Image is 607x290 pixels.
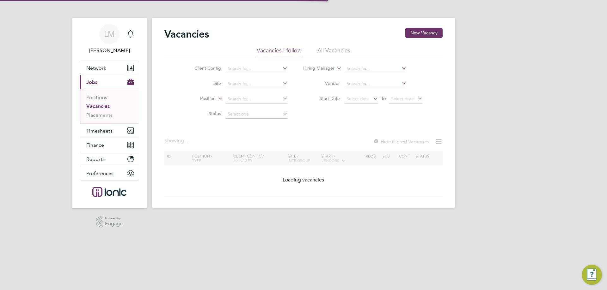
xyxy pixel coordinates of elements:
[92,187,126,197] img: ionic-logo-retina.png
[379,94,388,103] span: To
[164,28,209,40] h2: Vacancies
[96,216,123,228] a: Powered byEngage
[179,96,216,102] label: Position
[80,75,139,89] button: Jobs
[104,30,115,38] span: LM
[257,47,302,58] li: Vacancies I follow
[317,47,350,58] li: All Vacancies
[105,221,123,227] span: Engage
[303,80,340,86] label: Vendor
[80,152,139,166] button: Reports
[86,156,105,162] span: Reports
[184,138,188,144] span: ...
[80,89,139,123] div: Jobs
[582,265,602,285] button: Engage Resource Center
[185,80,221,86] label: Site
[225,95,288,104] input: Search for...
[86,103,110,109] a: Vacancies
[86,94,107,100] a: Positions
[80,187,139,197] a: Go to home page
[225,64,288,73] input: Search for...
[164,138,189,144] div: Showing
[344,64,407,73] input: Search for...
[303,96,340,101] label: Start Date
[80,47,139,54] span: Laura Moody
[225,110,288,119] input: Select one
[225,80,288,88] input: Search for...
[86,128,113,134] span: Timesheets
[105,216,123,221] span: Powered by
[72,18,147,208] nav: Main navigation
[373,139,429,145] label: Hide Closed Vacancies
[86,170,113,176] span: Preferences
[86,79,97,85] span: Jobs
[405,28,443,38] button: New Vacancy
[344,80,407,88] input: Search for...
[86,112,113,118] a: Placements
[346,96,369,102] span: Select date
[185,65,221,71] label: Client Config
[86,65,106,71] span: Network
[391,96,414,102] span: Select date
[80,166,139,180] button: Preferences
[80,138,139,152] button: Finance
[298,65,334,72] label: Hiring Manager
[80,24,139,54] a: LM[PERSON_NAME]
[80,124,139,138] button: Timesheets
[80,61,139,75] button: Network
[86,142,104,148] span: Finance
[185,111,221,116] label: Status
